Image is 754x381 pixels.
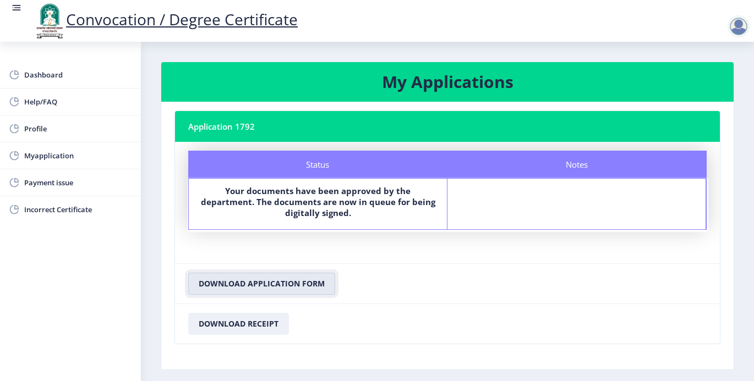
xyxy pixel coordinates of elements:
[24,122,132,135] span: Profile
[188,273,335,295] button: Download Application Form
[24,95,132,108] span: Help/FAQ
[175,111,720,142] nb-card-header: Application 1792
[201,185,435,218] b: Your documents have been approved by the department. The documents are now in queue for being dig...
[33,2,66,40] img: logo
[24,149,132,162] span: Myapplication
[24,203,132,216] span: Incorrect Certificate
[24,68,132,81] span: Dashboard
[24,176,132,189] span: Payment issue
[188,151,447,178] div: Status
[33,9,298,30] a: Convocation / Degree Certificate
[447,151,707,178] div: Notes
[188,313,289,335] button: Download Receipt
[174,71,720,93] h3: My Applications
